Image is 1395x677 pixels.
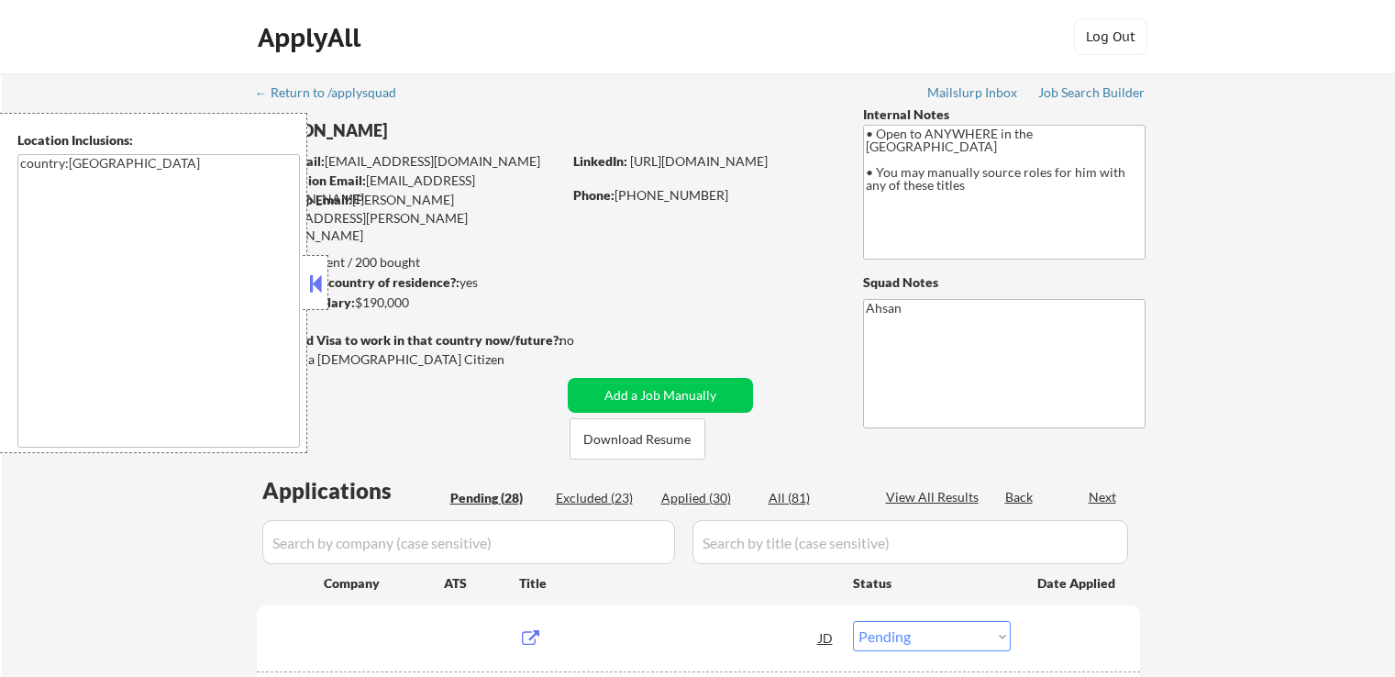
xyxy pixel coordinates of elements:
div: [PERSON_NAME][EMAIL_ADDRESS][PERSON_NAME][DOMAIN_NAME] [257,191,561,245]
div: yes [256,273,556,292]
a: ← Return to /applysquad [255,85,414,104]
div: Company [324,574,444,593]
button: Download Resume [570,418,705,460]
div: no [559,331,612,350]
div: ApplyAll [258,22,366,53]
div: ATS [444,574,519,593]
div: Mailslurp Inbox [927,86,1019,99]
div: JD [817,621,836,654]
div: [EMAIL_ADDRESS][DOMAIN_NAME] [258,172,561,207]
div: [EMAIL_ADDRESS][DOMAIN_NAME] [258,152,561,171]
div: Location Inclusions: [17,131,300,150]
button: Log Out [1074,18,1147,55]
div: ← Return to /applysquad [255,86,414,99]
input: Search by company (case sensitive) [262,520,675,564]
a: Mailslurp Inbox [927,85,1019,104]
div: Internal Notes [863,105,1146,124]
div: Back [1005,488,1035,506]
div: Status [853,566,1011,599]
div: [PERSON_NAME] [257,119,634,142]
div: $190,000 [256,294,561,312]
div: View All Results [886,488,984,506]
div: Job Search Builder [1038,86,1146,99]
strong: Will need Visa to work in that country now/future?: [257,332,562,348]
div: 30 sent / 200 bought [256,253,561,272]
a: Job Search Builder [1038,85,1146,104]
div: [PHONE_NUMBER] [573,186,833,205]
button: Add a Job Manually [568,378,753,413]
div: Yes, I am a [DEMOGRAPHIC_DATA] Citizen [257,350,567,369]
div: Applied (30) [661,489,753,507]
a: [URL][DOMAIN_NAME] [630,153,768,169]
div: Squad Notes [863,273,1146,292]
div: Pending (28) [450,489,542,507]
div: Date Applied [1037,574,1118,593]
div: Next [1089,488,1118,506]
input: Search by title (case sensitive) [692,520,1128,564]
div: Applications [262,480,444,502]
strong: Phone: [573,187,614,203]
div: Excluded (23) [556,489,648,507]
div: All (81) [769,489,860,507]
strong: LinkedIn: [573,153,627,169]
strong: Can work in country of residence?: [256,274,459,290]
div: Title [519,574,836,593]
